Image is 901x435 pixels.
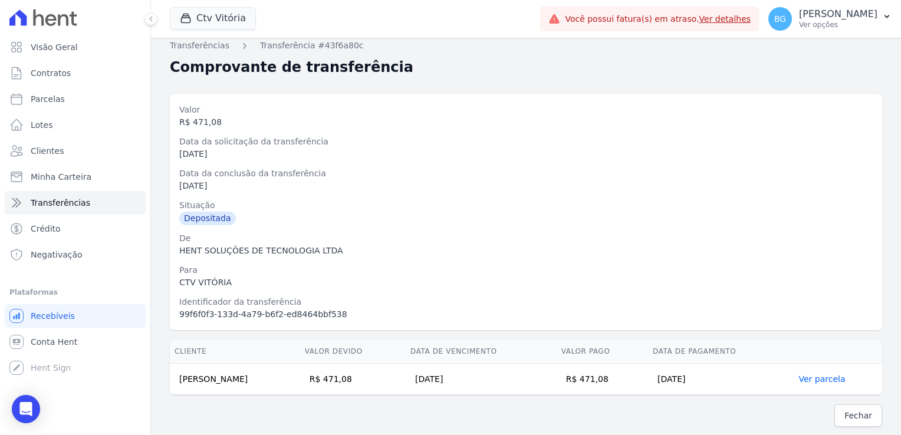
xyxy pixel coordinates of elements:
[300,364,406,395] td: R$ 471,08
[834,404,882,427] a: Fechar
[260,39,364,52] a: Transferência #43f6a80c
[799,20,877,29] p: Ver opções
[31,249,83,261] span: Negativação
[12,395,40,423] div: Open Intercom Messenger
[759,2,901,35] button: BG [PERSON_NAME] Ver opções
[5,330,146,354] a: Conta Hent
[179,308,873,321] div: 99f6f0f3-133d-4a79-b6f2-ed8464bbf538
[31,67,71,79] span: Contratos
[179,296,873,308] div: Identificador da transferência
[179,232,873,245] div: De
[557,364,648,395] td: R$ 471,08
[179,167,873,180] div: Data da conclusão da transferência
[179,136,873,148] div: Data da solicitação da transferência
[179,199,873,212] div: Situação
[844,410,872,421] span: Fechar
[179,212,236,225] div: Depositada
[31,197,90,209] span: Transferências
[179,264,873,276] div: Para
[406,364,557,395] td: [DATE]
[5,304,146,328] a: Recebíveis
[31,171,91,183] span: Minha Carteira
[565,13,751,25] span: Você possui fatura(s) em atraso.
[179,104,873,116] div: Valor
[699,14,751,24] a: Ver detalhes
[5,61,146,85] a: Contratos
[774,15,786,23] span: BG
[406,340,557,364] th: Data de Vencimento
[179,148,873,160] div: [DATE]
[170,364,300,395] td: [PERSON_NAME]
[5,165,146,189] a: Minha Carteira
[300,340,406,364] th: Valor devido
[179,245,873,257] div: HENT SOLUÇÕES DE TECNOLOGIA LTDA
[170,39,229,52] a: Transferências
[648,340,794,364] th: Data de Pagamento
[798,374,845,384] a: Ver parcela
[5,191,146,215] a: Transferências
[648,364,794,395] td: [DATE]
[170,340,300,364] th: Cliente
[557,340,648,364] th: Valor pago
[9,285,141,299] div: Plataformas
[170,7,256,29] button: Ctv Vitória
[31,310,75,322] span: Recebíveis
[31,223,61,235] span: Crédito
[31,41,78,53] span: Visão Geral
[31,336,77,348] span: Conta Hent
[5,87,146,111] a: Parcelas
[5,243,146,266] a: Negativação
[170,57,413,78] h2: Comprovante de transferência
[31,145,64,157] span: Clientes
[179,276,873,289] div: CTV VITÓRIA
[5,217,146,240] a: Crédito
[170,39,882,52] nav: Breadcrumb
[179,116,873,128] div: R$ 471,08
[5,35,146,59] a: Visão Geral
[179,180,873,192] div: [DATE]
[31,119,53,131] span: Lotes
[5,113,146,137] a: Lotes
[31,93,65,105] span: Parcelas
[799,8,877,20] p: [PERSON_NAME]
[5,139,146,163] a: Clientes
